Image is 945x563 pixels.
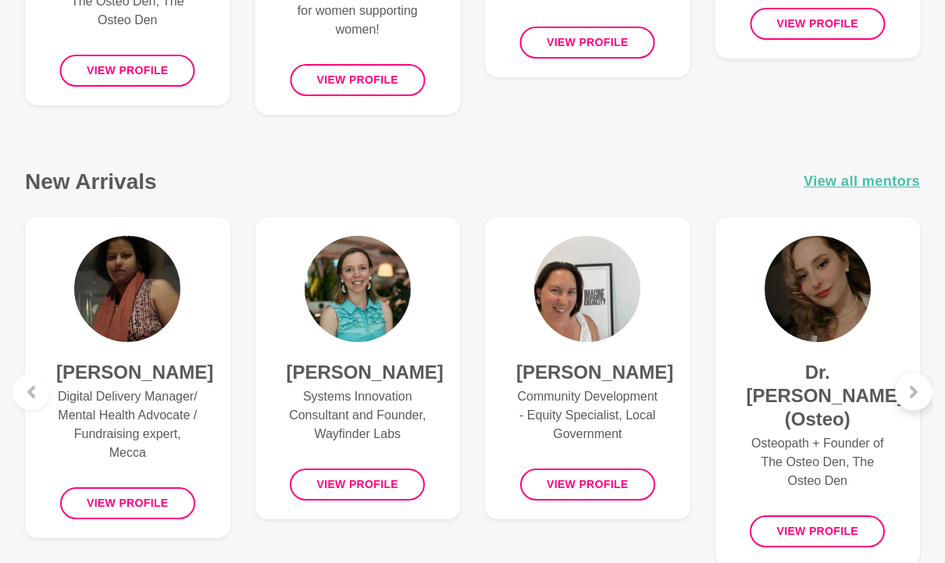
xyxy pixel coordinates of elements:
h4: [PERSON_NAME] [56,361,199,384]
img: Khushbu Gupta [74,236,180,342]
h4: [PERSON_NAME] [287,361,430,384]
button: View profile [60,487,195,519]
img: Laura Aston [305,236,411,342]
p: Community Development - Equity Specialist, Local Government [516,387,659,444]
p: Osteopath + Founder of The Osteo Den, The Osteo Den [747,434,890,490]
button: View profile [60,55,195,87]
h3: New Arrivals [25,168,157,195]
img: Amber Cassidy [534,236,640,342]
h4: Dr. [PERSON_NAME] (Osteo) [747,361,890,431]
a: Khushbu Gupta[PERSON_NAME]Digital Delivery Manager/ Mental Health Advocate / Fundraising expert, ... [25,217,230,538]
button: View profile [750,515,885,547]
p: Systems Innovation Consultant and Founder, Wayfinder Labs [287,387,430,444]
button: View profile [520,27,655,59]
button: View profile [290,469,425,501]
button: View profile [750,8,885,40]
p: Digital Delivery Manager/ Mental Health Advocate / Fundraising expert, Mecca [56,387,199,462]
a: View all mentors [804,170,920,193]
h4: [PERSON_NAME] [516,361,659,384]
button: View profile [520,469,655,501]
a: Amber Cassidy[PERSON_NAME]Community Development - Equity Specialist, Local GovernmentView profile [485,217,690,519]
img: Dr. Anastasiya Ovechkin (Osteo) [765,236,871,342]
button: View profile [290,64,425,96]
a: Laura Aston[PERSON_NAME]Systems Innovation Consultant and Founder, Wayfinder LabsView profile [255,217,461,519]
